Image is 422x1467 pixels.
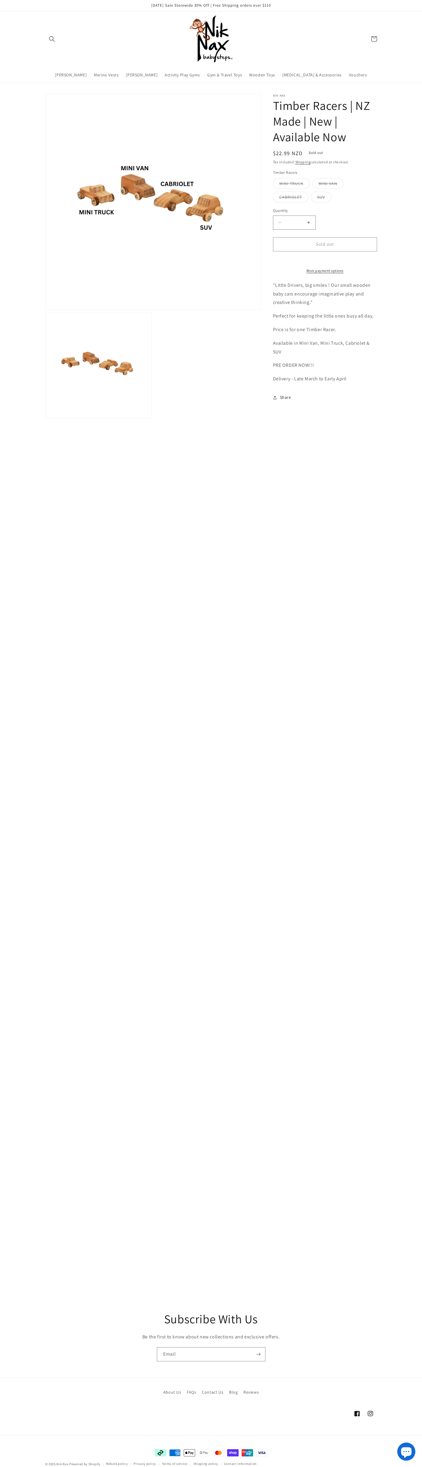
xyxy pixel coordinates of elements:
[45,32,59,46] summary: Search
[224,1461,257,1467] a: Contact information
[51,69,90,81] a: [PERSON_NAME]
[94,72,119,78] span: Merino Vests
[282,72,342,78] span: [MEDICAL_DATA] & Accessories
[55,72,87,78] span: [PERSON_NAME]
[312,178,344,189] label: MINI VAN
[193,1461,218,1467] a: Shipping policy
[90,69,122,81] a: Merino Vests
[187,1387,196,1398] a: FAQs
[395,1443,417,1462] inbox-online-store-chat: Shopify online store chat
[349,72,367,78] span: Vouchers
[273,178,310,189] label: MINI TRUCK
[295,160,311,164] a: Shipping
[273,97,377,145] h1: Timber Racers | NZ Made | New | Available Now
[56,1462,68,1466] a: Nik Nax
[311,192,331,203] label: SUV
[304,149,327,157] span: Sold out
[273,208,377,214] label: Quantity
[207,72,242,78] span: Gym & Travel Toys
[273,94,377,97] p: Nik Nax
[165,72,200,78] span: Activity Play Gyms
[204,69,246,81] a: Gym & Travel Toys
[187,15,235,63] img: Nik Nax
[106,1333,317,1341] p: Be the first to know about new collections and exclusive offers.
[273,375,377,383] p: Delivery - Late March to Early April
[279,69,345,81] a: [MEDICAL_DATA] & Accessories
[246,69,279,81] a: Wooden Toys
[273,339,377,356] p: Available in Mini Van, Mini Truck, Cabriolet & SUV
[249,72,275,78] span: Wooden Toys
[185,13,237,66] a: Nik Nax
[27,1311,395,1327] h2: Subscribe With Us
[273,281,377,307] p: "Little Drivers, big smiles ! Our small wooden baby cars encourage imaginative play and creative ...
[134,1461,156,1467] a: Privacy policy
[122,69,161,81] a: [PERSON_NAME]
[252,1347,265,1361] button: Subscribe
[273,159,377,165] div: Tax included. calculated at checkout.
[126,72,157,78] span: [PERSON_NAME]
[229,1387,238,1398] a: Blog
[345,69,371,81] a: Vouchers
[202,1387,223,1398] a: Contact Us
[273,268,377,273] a: More payment options
[45,94,261,419] media-gallery: Gallery Viewer
[106,1461,128,1467] a: Refund policy
[273,325,377,334] p: Price is for one Timber Racer.
[273,192,308,203] label: CABRIOLET
[163,1389,181,1398] a: About Us
[243,1387,259,1398] a: Reviews
[273,361,377,370] p: PRE ORDER NOW!!!
[273,170,298,176] legend: Timber Racers
[273,312,377,321] p: Perfect for keeping the little ones busy all day.
[69,1462,100,1466] a: Powered by Shopify
[161,69,204,81] a: Activity Play Gyms
[45,1462,69,1466] small: © 2025,
[273,149,303,157] span: $22.99 NZD
[162,1461,187,1467] a: Terms of service
[273,391,291,404] summary: Share
[273,237,377,251] button: Sold out
[151,3,271,8] span: [DATE] Sale Storewide 30% Off | Free Shipping orders over $110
